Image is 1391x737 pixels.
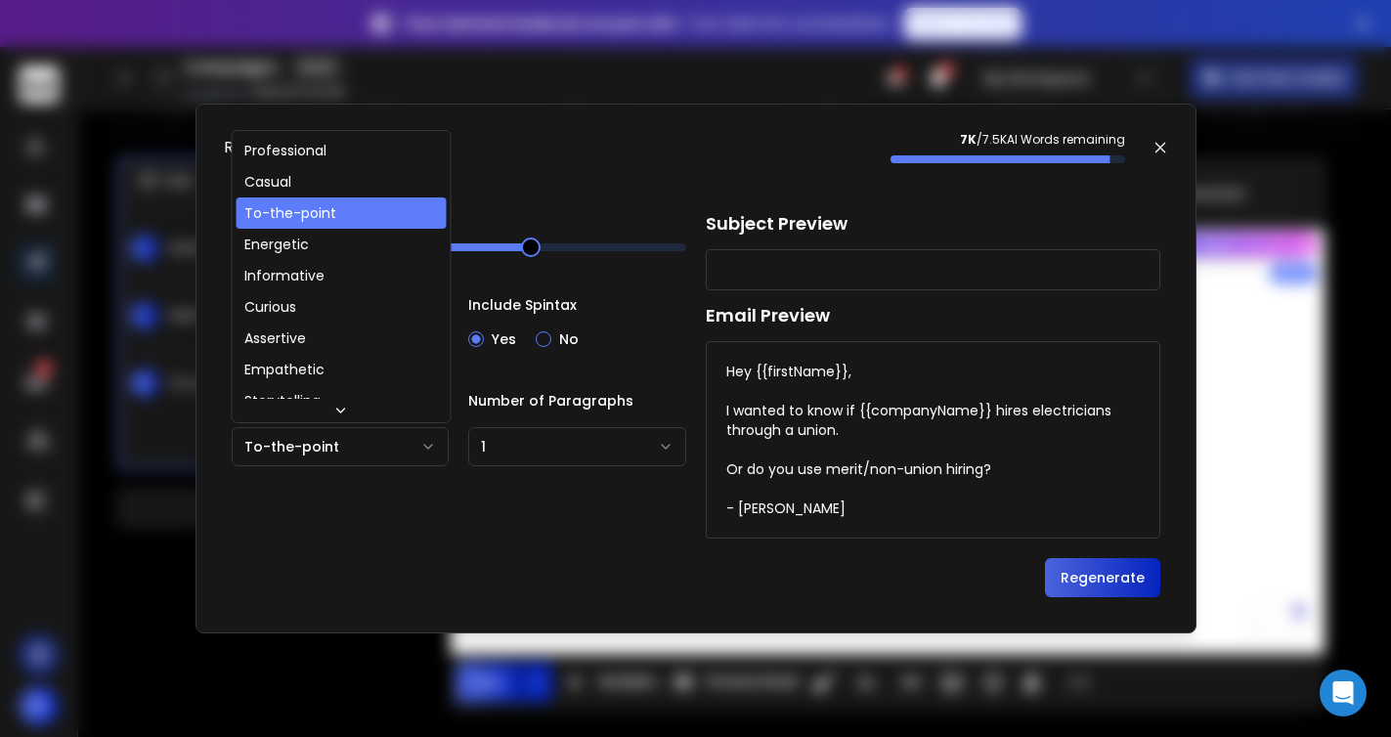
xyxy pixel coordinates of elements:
div: Open Intercom Messenger [1320,670,1367,716]
div: I wanted to know if {{companyName}} hires electricians through a union. [726,401,1140,440]
label: Include Spintax [468,298,686,312]
button: Regenerate [1045,558,1160,597]
div: To-the-point [244,203,336,223]
div: Assertive [244,328,306,348]
div: - [PERSON_NAME] [726,499,1140,518]
div: Hey {{firstName}}, [726,362,1140,381]
div: Professional [244,141,326,160]
div: Energetic [244,235,309,254]
div: Storytelling [244,391,321,411]
label: Max body length: [232,210,686,224]
div: Or do you use merit/non-union hiring? [726,459,1140,479]
div: Empathetic [244,360,325,379]
label: Yes [492,332,516,346]
h1: Regenerate Email [224,136,361,159]
h1: Subject Preview [706,210,1160,238]
div: Casual [244,172,291,192]
button: To-the-point [232,427,450,466]
div: Curious [244,297,296,317]
h1: Email Preview [706,302,1160,329]
label: Number of Paragraphs [468,394,686,408]
label: No [559,332,579,346]
div: Informative [244,266,325,285]
p: / 7.5K AI Words remaining [891,132,1125,148]
strong: 7K [960,131,977,148]
button: 1 [468,427,686,466]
